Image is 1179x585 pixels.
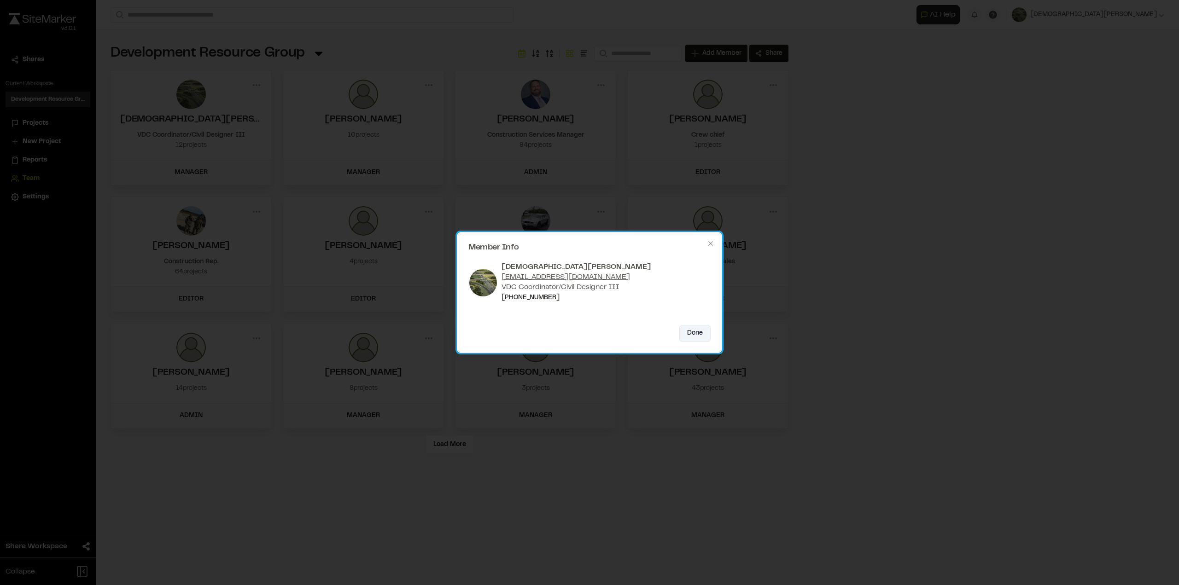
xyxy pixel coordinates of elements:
[502,262,651,272] div: [DEMOGRAPHIC_DATA][PERSON_NAME]
[502,295,560,301] a: [PHONE_NUMBER]
[468,268,498,297] img: photo
[502,274,630,280] a: [EMAIL_ADDRESS][DOMAIN_NAME]
[468,243,711,252] h2: Member Info
[679,325,711,342] button: Done
[502,282,651,292] div: VDC Coordinator/Civil Designer III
